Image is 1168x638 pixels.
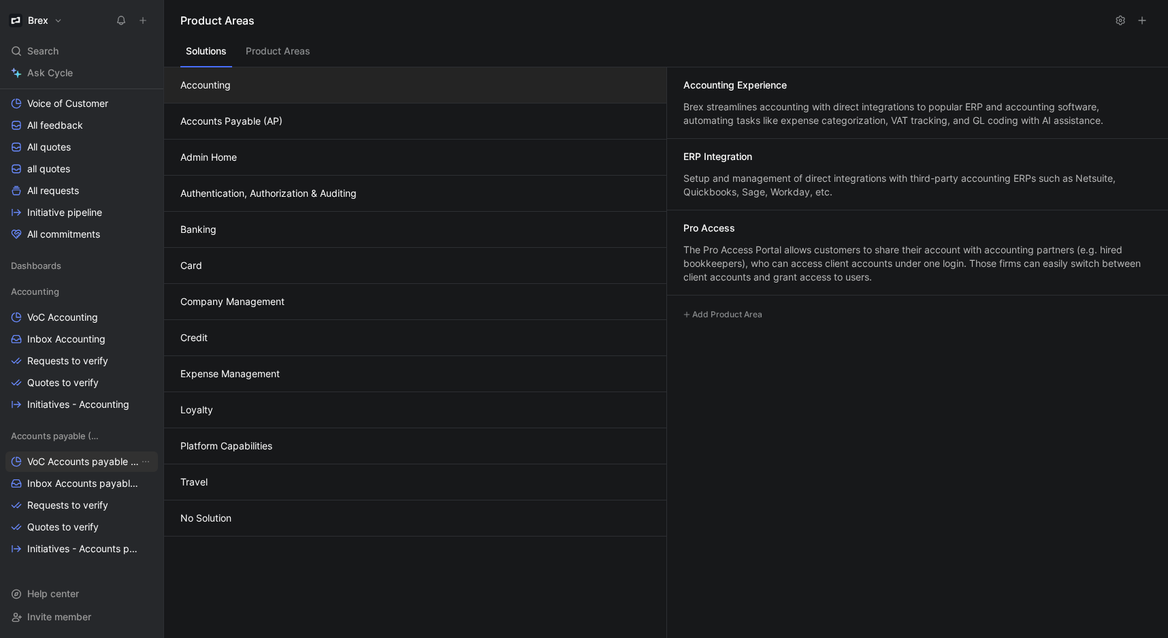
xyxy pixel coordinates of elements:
a: Voice of Customer [5,93,158,114]
div: Accounts payable (AP)VoC Accounts payable (AP)View actionsInbox Accounts payable (AP)Requests to ... [5,426,158,559]
button: View actions [141,477,155,490]
a: Requests to verify [5,495,158,515]
h1: Brex [28,14,48,27]
a: All commitments [5,224,158,244]
a: Quotes to verify [5,517,158,537]
a: Initiatives - Accounts payable (AP) [5,539,158,559]
button: View actions [139,227,152,241]
span: Requests to verify [27,498,108,512]
a: Inbox Accounting [5,329,158,349]
span: Accounting [11,285,59,298]
button: Travel [164,464,666,500]
a: Ask Cycle [5,63,158,83]
a: All feedback [5,115,158,135]
span: VoC Accounts payable (AP) [27,455,139,468]
span: Inbox Accounts payable (AP) [27,477,141,490]
span: all quotes [27,162,70,176]
div: Accounts payable (AP) [5,426,158,446]
div: Main section[PERSON_NAME] InboxVoice of Customer + Commercial NRR FeedbackInboxVoice of CustomerA... [5,2,158,244]
button: View actions [139,97,152,110]
a: All quotes [5,137,158,157]
button: Accounting [164,67,666,103]
div: Accounting [5,281,158,302]
button: Card [164,248,666,284]
span: Invite member [27,611,91,622]
div: AccountingVoC AccountingInbox AccountingRequests to verifyQuotes to verifyInitiatives - Accounting [5,281,158,415]
span: Accounts payable (AP) [11,429,102,443]
button: Product Areas [240,42,316,67]
button: View actions [139,162,152,176]
div: Dashboards [5,255,158,280]
div: Invite member [5,607,158,627]
span: Initiatives - Accounting [27,398,129,411]
a: Inbox Accounts payable (AP) [5,473,158,494]
a: Quotes to verify [5,372,158,393]
button: Solutions [180,42,232,67]
span: Help center [27,588,79,599]
a: all quotes [5,159,158,179]
button: View actions [142,542,156,556]
button: View actions [139,354,152,368]
a: Initiative pipeline [5,202,158,223]
div: Brex streamlines accounting with direct integrations to popular ERP and accounting software, auto... [683,100,1152,127]
div: ERP Integration [683,150,752,163]
button: View actions [139,206,152,219]
button: View actions [139,376,152,389]
span: VoC Accounting [27,310,98,324]
button: Platform Capabilities [164,428,666,464]
span: Voice of Customer [27,97,108,110]
span: All requests [27,184,79,197]
button: Credit [164,320,666,356]
a: VoC Accounting [5,307,158,328]
a: Requests to verify [5,351,158,371]
span: All commitments [27,227,100,241]
button: Authentication, Authorization & Auditing [164,176,666,212]
button: Banking [164,212,666,248]
button: View actions [139,184,152,197]
span: Quotes to verify [27,520,99,534]
a: VoC Accounts payable (AP)View actions [5,451,158,472]
button: Admin Home [164,140,666,176]
button: View actions [139,118,152,132]
button: BrexBrex [5,11,66,30]
h1: Product Areas [180,12,1108,29]
div: Dashboards [5,255,158,276]
div: The Pro Access Portal allows customers to share their account with accounting partners (e.g. hire... [683,243,1152,284]
div: Setup and management of direct integrations with third-party accounting ERPs such as Netsuite, Qu... [683,172,1152,199]
button: View actions [139,332,152,346]
button: No Solution [164,500,666,537]
button: View actions [139,398,152,411]
button: Loyalty [164,392,666,428]
div: Search [5,41,158,61]
span: Initiatives - Accounts payable (AP) [27,542,142,556]
div: Pro Access [683,221,735,235]
div: Help center [5,584,158,604]
button: View actions [139,140,152,154]
button: View actions [139,455,152,468]
button: Accounts Payable (AP) [164,103,666,140]
button: View actions [139,520,152,534]
span: Requests to verify [27,354,108,368]
button: Expense Management [164,356,666,392]
span: Dashboards [11,259,61,272]
span: Ask Cycle [27,65,73,81]
span: Search [27,43,59,59]
a: All requests [5,180,158,201]
div: Accounting Experience [683,78,787,92]
span: All quotes [27,140,71,154]
span: Initiative pipeline [27,206,102,219]
span: Inbox Accounting [27,332,106,346]
span: Quotes to verify [27,376,99,389]
button: View actions [139,498,152,512]
button: Company Management [164,284,666,320]
a: Initiatives - Accounting [5,394,158,415]
button: Add Product Area [678,306,767,323]
span: All feedback [27,118,83,132]
img: Brex [9,14,22,27]
button: View actions [139,310,152,324]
